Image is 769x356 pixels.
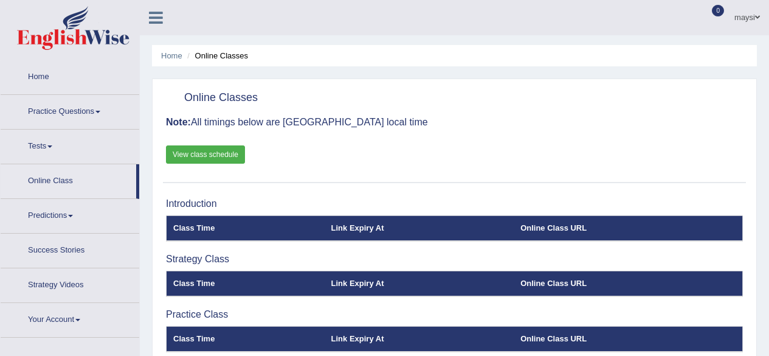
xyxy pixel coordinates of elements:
a: Strategy Videos [1,268,139,299]
span: 0 [712,5,724,16]
a: Online Class [1,164,136,195]
h2: Online Classes [166,89,258,107]
a: Practice Questions [1,95,139,125]
a: Predictions [1,199,139,229]
h3: Practice Class [166,309,743,320]
th: Online Class URL [514,271,742,296]
li: Online Classes [184,50,248,61]
a: Success Stories [1,234,139,264]
a: Home [1,60,139,91]
h3: All timings below are [GEOGRAPHIC_DATA] local time [166,117,743,128]
th: Online Class URL [514,215,742,241]
th: Class Time [167,326,325,352]
a: Home [161,51,182,60]
th: Link Expiry At [325,215,514,241]
th: Link Expiry At [325,326,514,352]
a: View class schedule [166,145,245,164]
a: Tests [1,130,139,160]
a: Your Account [1,303,139,333]
th: Class Time [167,271,325,296]
th: Online Class URL [514,326,742,352]
b: Note: [166,117,191,127]
th: Class Time [167,215,325,241]
h3: Introduction [166,198,743,209]
th: Link Expiry At [325,271,514,296]
h3: Strategy Class [166,254,743,265]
